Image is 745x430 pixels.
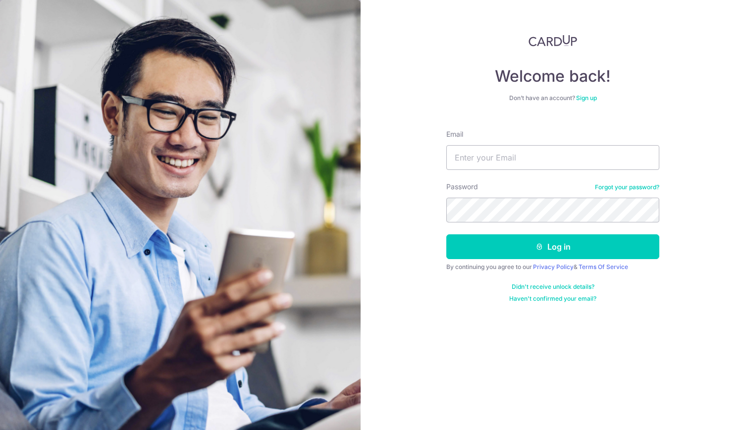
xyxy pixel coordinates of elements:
[446,66,659,86] h4: Welcome back!
[576,94,597,102] a: Sign up
[533,263,574,270] a: Privacy Policy
[509,295,596,303] a: Haven't confirmed your email?
[446,129,463,139] label: Email
[579,263,628,270] a: Terms Of Service
[446,234,659,259] button: Log in
[446,94,659,102] div: Don’t have an account?
[446,263,659,271] div: By continuing you agree to our &
[595,183,659,191] a: Forgot your password?
[512,283,594,291] a: Didn't receive unlock details?
[446,145,659,170] input: Enter your Email
[446,182,478,192] label: Password
[529,35,577,47] img: CardUp Logo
